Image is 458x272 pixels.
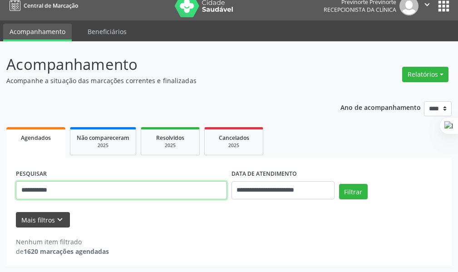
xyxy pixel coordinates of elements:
span: Resolvidos [156,134,184,142]
i: keyboard_arrow_down [55,215,65,225]
p: Ano de acompanhamento [340,101,421,113]
p: Acompanhamento [6,53,318,76]
span: Recepcionista da clínica [324,6,396,14]
span: Central de Marcação [24,2,78,10]
button: Mais filtroskeyboard_arrow_down [16,212,70,228]
div: 2025 [148,142,193,149]
label: DATA DE ATENDIMENTO [231,167,297,181]
label: PESQUISAR [16,167,47,181]
span: Não compareceram [77,134,129,142]
button: Relatórios [402,67,448,82]
button: Filtrar [339,184,368,199]
a: Acompanhamento [3,24,72,41]
div: de [16,247,109,256]
a: Beneficiários [81,24,133,40]
div: Nenhum item filtrado [16,237,109,247]
div: 2025 [211,142,256,149]
div: 2025 [77,142,129,149]
span: Agendados [21,134,51,142]
p: Acompanhe a situação das marcações correntes e finalizadas [6,76,318,85]
strong: 1620 marcações agendadas [24,247,109,256]
span: Cancelados [219,134,249,142]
